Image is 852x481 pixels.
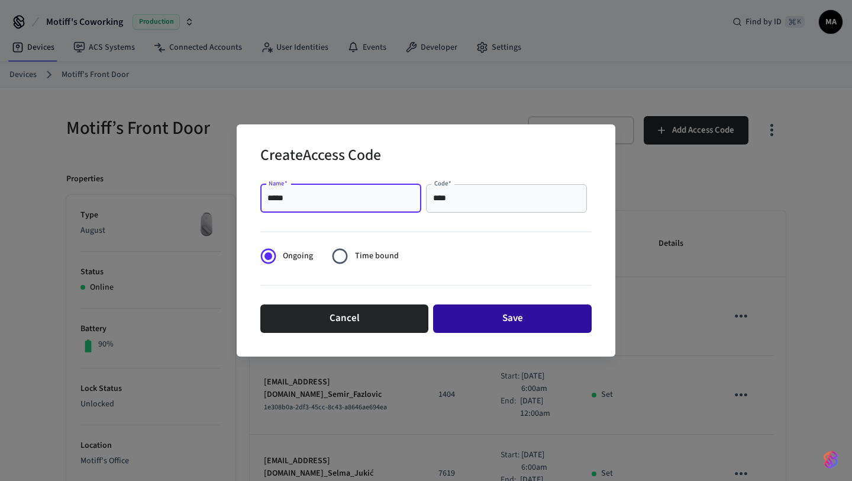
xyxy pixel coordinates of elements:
[260,304,428,333] button: Cancel
[433,304,592,333] button: Save
[355,250,399,262] span: Time bound
[283,250,313,262] span: Ongoing
[260,139,381,175] h2: Create Access Code
[269,179,288,188] label: Name
[824,450,838,469] img: SeamLogoGradient.69752ec5.svg
[434,179,451,188] label: Code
